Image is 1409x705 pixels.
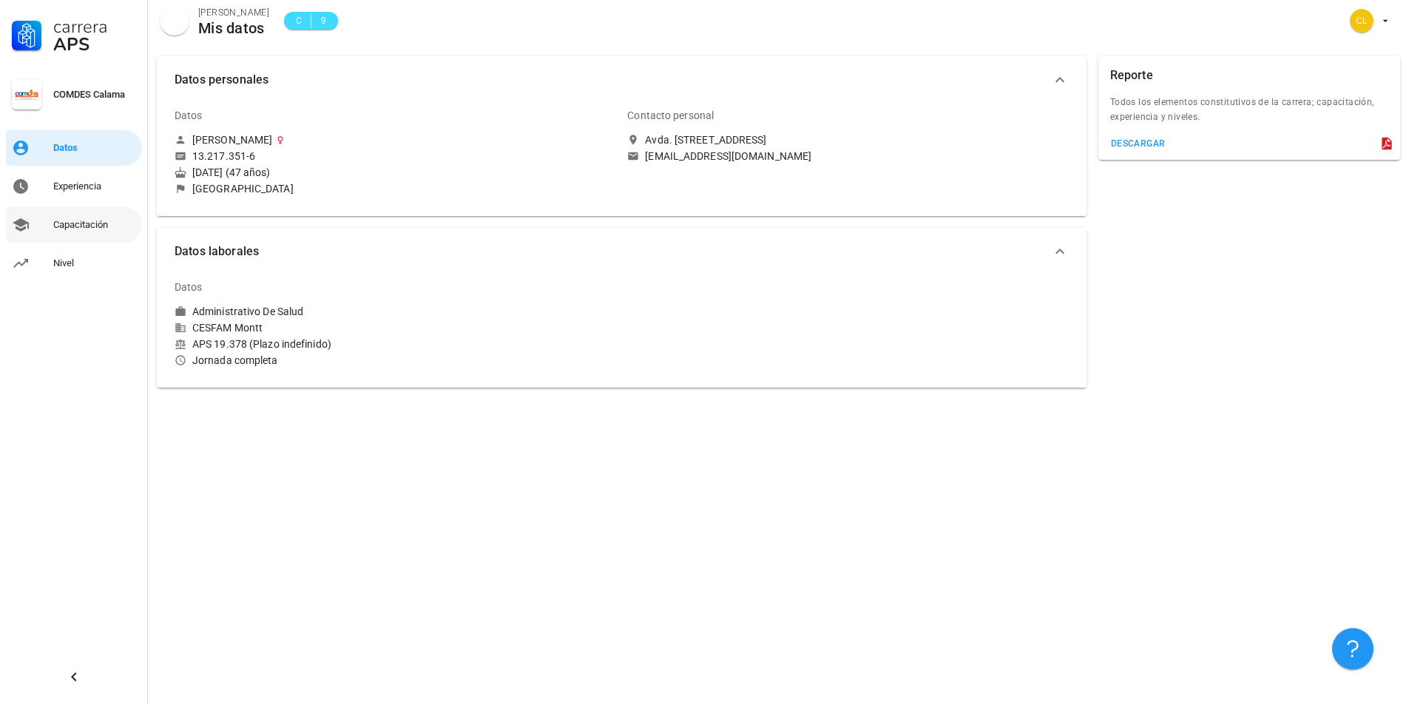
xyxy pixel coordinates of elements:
a: Avda. [STREET_ADDRESS] [627,133,1068,146]
div: Datos [175,98,203,133]
div: Experiencia [53,181,136,192]
div: Todos los elementos constitutivos de la carrera; capacitación, experiencia y niveles. [1098,95,1400,133]
div: APS [53,36,136,53]
div: Datos [53,142,136,154]
div: Datos [175,269,203,305]
div: avatar [1350,9,1373,33]
span: 9 [317,13,329,28]
div: Administrativo De Salud [192,305,303,318]
div: APS 19.378 (Plazo indefinido) [175,337,615,351]
a: Datos [6,130,142,166]
div: Contacto personal [627,98,714,133]
a: Nivel [6,246,142,281]
div: [GEOGRAPHIC_DATA] [192,182,294,195]
a: Capacitación [6,207,142,243]
div: CESFAM Montt [175,321,615,334]
div: [PERSON_NAME] [198,5,269,20]
div: [EMAIL_ADDRESS][DOMAIN_NAME] [645,149,811,163]
a: [EMAIL_ADDRESS][DOMAIN_NAME] [627,149,1068,163]
span: Datos laborales [175,241,1051,262]
span: Datos personales [175,70,1051,90]
div: Reporte [1110,56,1153,95]
div: Mis datos [198,20,269,36]
div: 13.217.351-6 [192,149,255,163]
div: avatar [160,6,189,36]
div: [PERSON_NAME] [192,133,272,146]
div: Jornada completa [175,354,615,367]
div: descargar [1110,138,1166,149]
div: Carrera [53,18,136,36]
span: C [293,13,305,28]
button: Datos laborales [157,228,1087,275]
button: Datos personales [157,56,1087,104]
div: Nivel [53,257,136,269]
div: [DATE] (47 años) [175,166,615,179]
a: Experiencia [6,169,142,204]
div: COMDES Calama [53,89,136,101]
button: descargar [1104,133,1172,154]
div: Avda. [STREET_ADDRESS] [645,133,766,146]
div: Capacitación [53,219,136,231]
